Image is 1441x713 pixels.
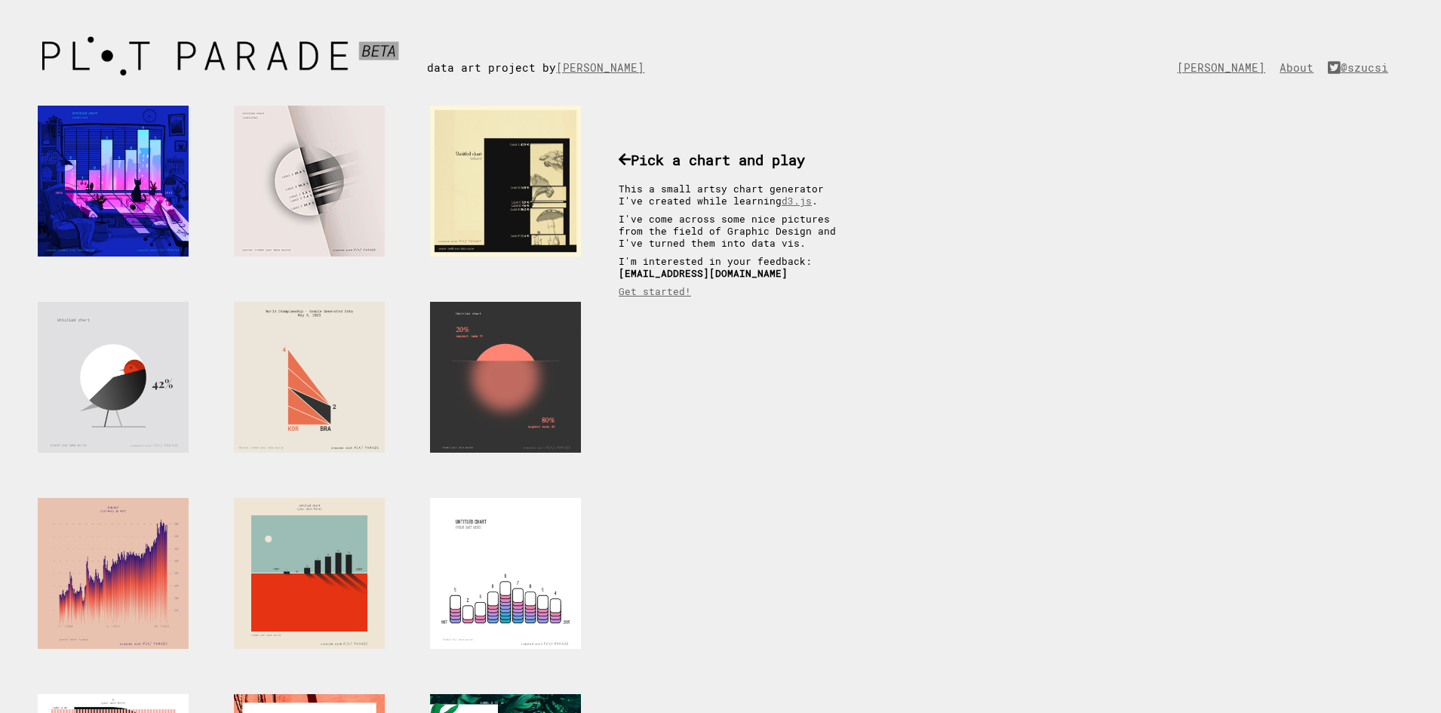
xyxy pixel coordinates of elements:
[619,285,691,297] a: Get started!
[1280,60,1321,75] a: About
[619,213,853,249] p: I've come across some nice pictures from the field of Graphic Design and I've turned them into da...
[1177,60,1273,75] a: [PERSON_NAME]
[1328,60,1396,75] a: @szucsi
[782,195,812,207] a: d3.js
[619,183,853,207] p: This a small artsy chart generator I've created while learning .
[619,267,788,279] b: [EMAIL_ADDRESS][DOMAIN_NAME]
[556,60,652,75] a: [PERSON_NAME]
[427,30,667,75] div: data art project by
[619,150,853,169] h3: Pick a chart and play
[619,255,853,279] p: I'm interested in your feedback:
